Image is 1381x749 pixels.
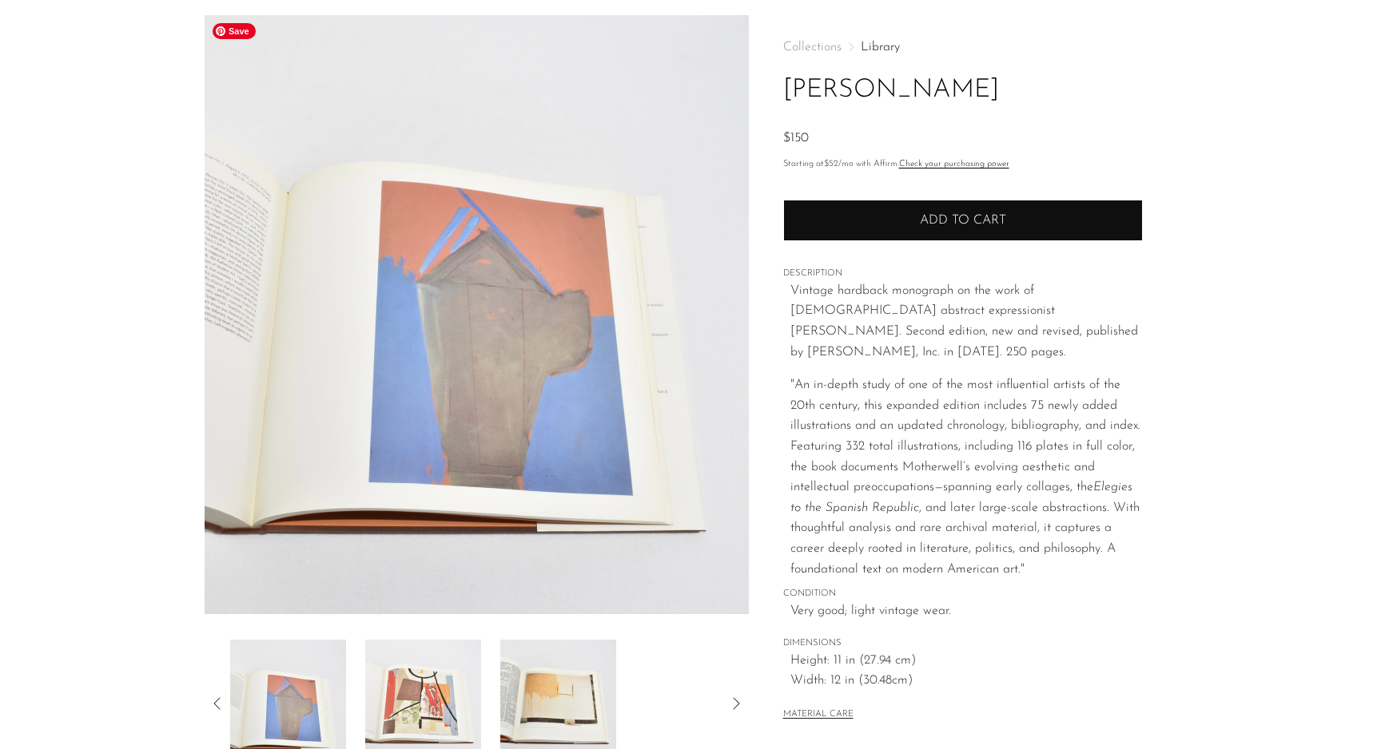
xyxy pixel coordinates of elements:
[790,651,1143,672] span: Height: 11 in (27.94 cm)
[783,41,1143,53] nav: Breadcrumbs
[205,15,749,614] img: Robert Motherwell
[824,160,838,168] span: $52
[213,23,256,39] span: Save
[783,200,1143,241] button: Add to cart
[783,267,1143,281] span: DESCRIPTION
[783,709,854,721] button: MATERIAL CARE
[790,281,1143,363] p: Vintage hardback monograph on the work of [DEMOGRAPHIC_DATA] abstract expressionist [PERSON_NAME]...
[861,41,900,53] a: Library
[783,587,1143,601] span: CONDITION
[783,157,1143,172] p: Starting at /mo with Affirm.
[899,160,1009,168] a: Check your purchasing power - Learn more about Affirm Financing (opens in modal)
[920,214,1006,227] span: Add to cart
[783,70,1143,111] h1: [PERSON_NAME]
[783,132,809,145] span: $150
[783,41,842,53] span: Collections
[790,375,1143,580] p: "An in-depth study of one of the most influential artists of the 20th century, this expanded edit...
[790,601,1143,622] span: Very good; light vintage wear.
[790,671,1143,692] span: Width: 12 in (30.48cm)
[790,481,1132,514] em: Elegies to the Spanish Republic
[783,636,1143,651] span: DIMENSIONS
